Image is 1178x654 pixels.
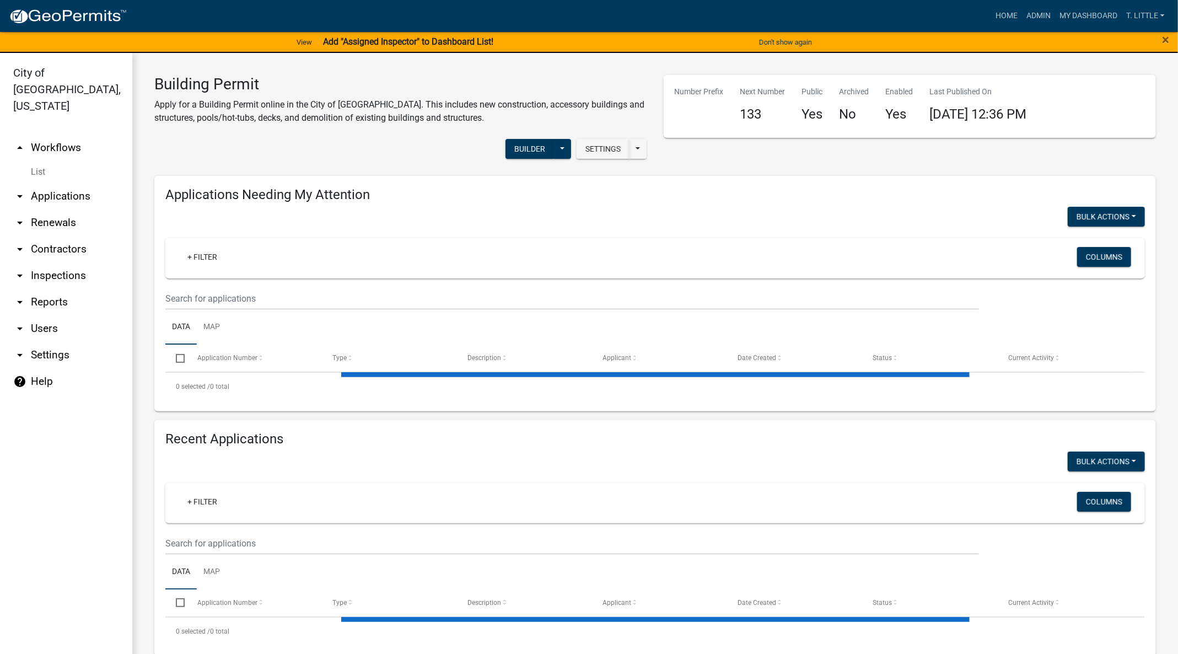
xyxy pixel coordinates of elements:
[505,139,554,159] button: Builder
[1022,6,1055,26] a: Admin
[592,345,727,371] datatable-header-cell: Applicant
[1068,207,1145,227] button: Bulk Actions
[186,345,321,371] datatable-header-cell: Application Number
[332,599,347,607] span: Type
[457,345,592,371] datatable-header-cell: Description
[13,375,26,388] i: help
[1008,599,1054,607] span: Current Activity
[165,345,186,371] datatable-header-cell: Select
[863,345,998,371] datatable-header-cell: Status
[1055,6,1122,26] a: My Dashboard
[13,243,26,256] i: arrow_drop_down
[323,36,493,47] strong: Add "Assigned Inspector" to Dashboard List!
[727,589,862,616] datatable-header-cell: Date Created
[1163,32,1170,47] span: ×
[176,383,210,390] span: 0 selected /
[1008,354,1054,362] span: Current Activity
[675,86,724,98] p: Number Prefix
[197,555,227,590] a: Map
[740,106,786,122] h4: 133
[740,86,786,98] p: Next Number
[322,589,457,616] datatable-header-cell: Type
[930,86,1027,98] p: Last Published On
[738,354,777,362] span: Date Created
[165,187,1145,203] h4: Applications Needing My Attention
[13,349,26,362] i: arrow_drop_down
[467,354,501,362] span: Description
[154,75,647,94] h3: Building Permit
[802,106,823,122] h4: Yes
[738,599,777,607] span: Date Created
[1122,6,1169,26] a: T. Little
[165,555,197,590] a: Data
[13,322,26,335] i: arrow_drop_down
[873,599,892,607] span: Status
[13,296,26,309] i: arrow_drop_down
[1077,247,1131,267] button: Columns
[755,33,816,51] button: Don't show again
[165,532,979,555] input: Search for applications
[179,247,226,267] a: + Filter
[165,373,1145,400] div: 0 total
[13,216,26,229] i: arrow_drop_down
[13,190,26,203] i: arrow_drop_down
[1077,492,1131,512] button: Columns
[186,589,321,616] datatable-header-cell: Application Number
[873,354,892,362] span: Status
[176,628,210,635] span: 0 selected /
[322,345,457,371] datatable-header-cell: Type
[179,492,226,512] a: + Filter
[592,589,727,616] datatable-header-cell: Applicant
[197,310,227,345] a: Map
[165,589,186,616] datatable-header-cell: Select
[1163,33,1170,46] button: Close
[13,269,26,282] i: arrow_drop_down
[197,599,257,607] span: Application Number
[467,599,501,607] span: Description
[197,354,257,362] span: Application Number
[165,618,1145,645] div: 0 total
[292,33,316,51] a: View
[165,310,197,345] a: Data
[165,287,979,310] input: Search for applications
[998,589,1133,616] datatable-header-cell: Current Activity
[603,354,631,362] span: Applicant
[886,86,913,98] p: Enabled
[886,106,913,122] h4: Yes
[802,86,823,98] p: Public
[457,589,592,616] datatable-header-cell: Description
[603,599,631,607] span: Applicant
[840,106,869,122] h4: No
[1068,452,1145,471] button: Bulk Actions
[840,86,869,98] p: Archived
[165,431,1145,447] h4: Recent Applications
[998,345,1133,371] datatable-header-cell: Current Activity
[863,589,998,616] datatable-header-cell: Status
[577,139,630,159] button: Settings
[332,354,347,362] span: Type
[727,345,862,371] datatable-header-cell: Date Created
[991,6,1022,26] a: Home
[154,98,647,125] p: Apply for a Building Permit online in the City of [GEOGRAPHIC_DATA]. This includes new constructi...
[13,141,26,154] i: arrow_drop_up
[930,106,1027,122] span: [DATE] 12:36 PM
